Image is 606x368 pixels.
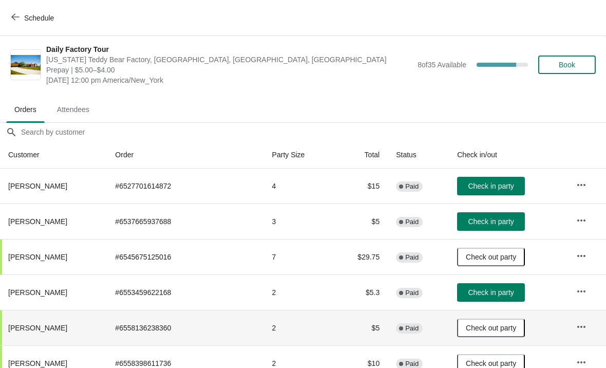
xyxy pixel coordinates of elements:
[405,324,419,333] span: Paid
[449,141,568,169] th: Check in/out
[46,75,412,85] span: [DATE] 12:00 pm America/New_York
[264,141,334,169] th: Party Size
[333,274,388,310] td: $5.3
[8,182,67,190] span: [PERSON_NAME]
[333,239,388,274] td: $29.75
[24,14,54,22] span: Schedule
[8,217,67,226] span: [PERSON_NAME]
[457,212,525,231] button: Check in party
[457,177,525,195] button: Check in party
[405,360,419,368] span: Paid
[264,204,334,239] td: 3
[333,141,388,169] th: Total
[333,204,388,239] td: $5
[8,288,67,297] span: [PERSON_NAME]
[8,324,67,332] span: [PERSON_NAME]
[107,239,263,274] td: # 6545675125016
[405,253,419,262] span: Paid
[468,182,514,190] span: Check in party
[8,253,67,261] span: [PERSON_NAME]
[264,239,334,274] td: 7
[457,248,525,266] button: Check out party
[405,218,419,226] span: Paid
[107,141,263,169] th: Order
[107,204,263,239] td: # 6537665937688
[333,310,388,345] td: $5
[466,253,516,261] span: Check out party
[264,274,334,310] td: 2
[466,359,516,367] span: Check out party
[468,288,514,297] span: Check in party
[107,310,263,345] td: # 6558136238360
[46,54,412,65] span: [US_STATE] Teddy Bear Factory, [GEOGRAPHIC_DATA], [GEOGRAPHIC_DATA], [GEOGRAPHIC_DATA]
[333,169,388,204] td: $15
[457,319,525,337] button: Check out party
[107,274,263,310] td: # 6553459622168
[6,100,45,119] span: Orders
[21,123,606,141] input: Search by customer
[46,65,412,75] span: Prepay | $5.00–$4.00
[538,56,596,74] button: Book
[405,182,419,191] span: Paid
[264,169,334,204] td: 4
[388,141,449,169] th: Status
[418,61,466,69] span: 8 of 35 Available
[468,217,514,226] span: Check in party
[466,324,516,332] span: Check out party
[405,289,419,297] span: Paid
[49,100,98,119] span: Attendees
[107,169,263,204] td: # 6527701614872
[11,55,41,75] img: Daily Factory Tour
[5,9,62,27] button: Schedule
[46,44,412,54] span: Daily Factory Tour
[559,61,575,69] span: Book
[457,283,525,302] button: Check in party
[264,310,334,345] td: 2
[8,359,67,367] span: [PERSON_NAME]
